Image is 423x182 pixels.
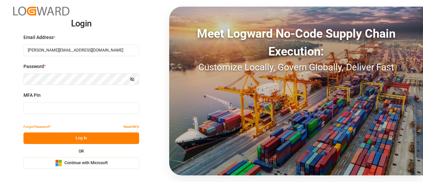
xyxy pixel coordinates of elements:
span: MFA Pin [23,92,41,99]
input: Enter your email [23,45,139,56]
span: Password [23,63,44,70]
span: Continue with Microsoft [64,160,108,166]
button: Continue with Microsoft [23,157,139,169]
button: Forgot Password? [23,121,51,132]
div: Meet Logward No-Code Supply Chain Execution: [169,25,423,60]
small: OR [79,149,84,153]
h2: Login [23,13,139,34]
div: Customize Locally, Govern Globally, Deliver Fast [169,60,423,74]
img: Logward_new_orange.png [13,7,69,16]
span: Email Address [23,34,54,41]
button: Reset MFA [124,121,139,132]
button: Log In [23,132,139,144]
